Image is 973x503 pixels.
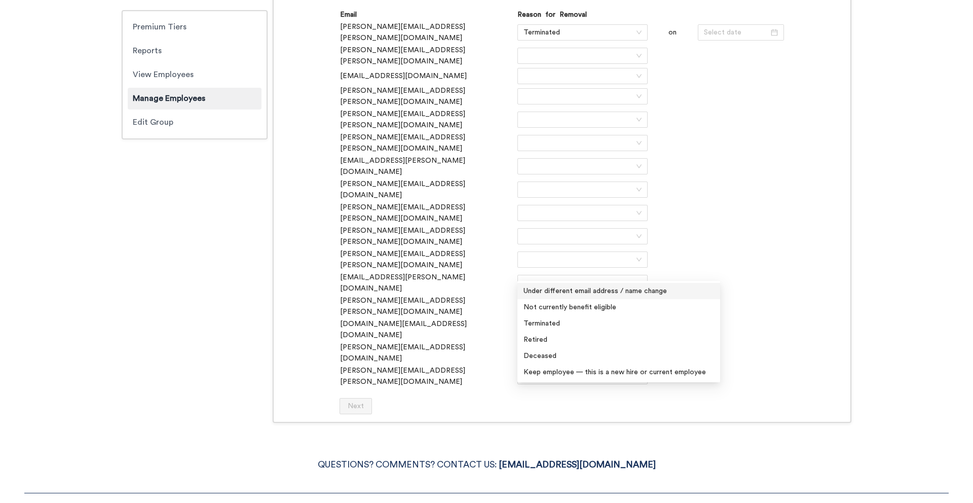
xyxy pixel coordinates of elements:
[128,112,261,133] div: Edit Group
[523,350,714,362] div: Deceased
[340,178,514,201] td: [PERSON_NAME][EMAIL_ADDRESS][DOMAIN_NAME]
[340,67,514,85] td: [EMAIL_ADDRESS][DOMAIN_NAME]
[128,16,261,38] div: Premium Tiers
[340,271,514,295] td: [EMAIL_ADDRESS][PERSON_NAME][DOMAIN_NAME]
[523,334,714,345] div: Retired
[340,201,514,225] td: [PERSON_NAME][EMAIL_ADDRESS][PERSON_NAME][DOMAIN_NAME]
[517,283,720,299] div: Under different email address / name change
[340,248,514,271] td: [PERSON_NAME][EMAIL_ADDRESS][PERSON_NAME][DOMAIN_NAME]
[128,64,261,86] div: View Employees
[340,44,514,67] td: [PERSON_NAME][EMAIL_ADDRESS][PERSON_NAME][DOMAIN_NAME]
[517,332,720,348] div: Retired
[128,88,261,110] div: Manage Employees
[499,460,656,469] a: [EMAIL_ADDRESS][DOMAIN_NAME]
[340,108,514,131] td: [PERSON_NAME][EMAIL_ADDRESS][PERSON_NAME][DOMAIN_NAME]
[340,9,514,21] th: Email
[128,40,261,62] div: Reports
[517,299,720,315] div: Not currently benefit eligible
[340,131,514,155] td: [PERSON_NAME][EMAIL_ADDRESS][PERSON_NAME][DOMAIN_NAME]
[340,85,514,108] td: [PERSON_NAME][EMAIL_ADDRESS][PERSON_NAME][DOMAIN_NAME]
[340,295,514,318] td: [PERSON_NAME][EMAIL_ADDRESS][PERSON_NAME][DOMAIN_NAME]
[523,367,714,378] div: Keep employee — this is a new hire or current employee
[340,155,514,178] td: [EMAIL_ADDRESS][PERSON_NAME][DOMAIN_NAME]
[517,348,720,364] div: Deceased
[523,318,714,329] div: Terminated
[340,365,514,388] td: [PERSON_NAME][EMAIL_ADDRESS][PERSON_NAME][DOMAIN_NAME]
[517,364,720,380] div: Keep employee — this is a new hire or current employee
[340,318,514,341] td: [DOMAIN_NAME][EMAIL_ADDRESS][DOMAIN_NAME]
[517,315,720,332] div: Terminated
[523,302,714,313] div: Not currently benefit eligible
[517,9,648,21] th: Reason for Removal
[24,457,949,473] p: QUESTIONS? COMMENTS? CONTACT US:
[340,225,514,248] td: [PERSON_NAME][EMAIL_ADDRESS][PERSON_NAME][DOMAIN_NAME]
[340,21,514,44] td: [PERSON_NAME][EMAIL_ADDRESS][PERSON_NAME][DOMAIN_NAME]
[340,341,514,365] td: [PERSON_NAME][EMAIL_ADDRESS][DOMAIN_NAME]
[704,27,769,38] input: Select date
[340,398,372,414] button: Next
[651,21,694,44] td: on
[523,285,714,297] div: Under different email address / name change
[523,25,642,40] span: Terminated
